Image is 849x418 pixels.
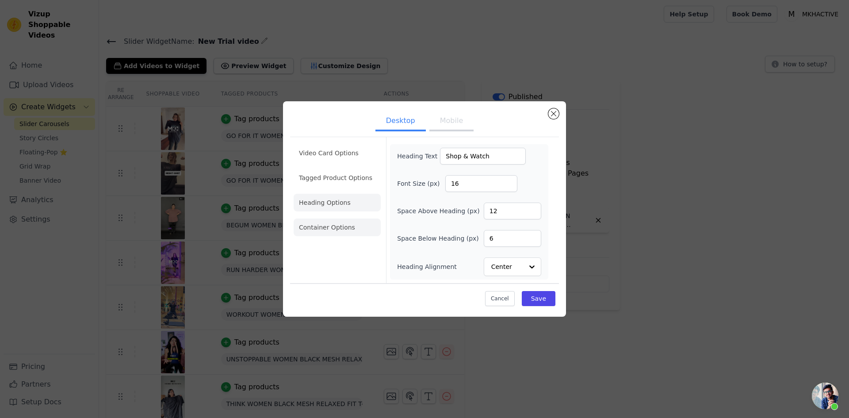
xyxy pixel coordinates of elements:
button: Desktop [375,112,426,131]
label: Font Size (px) [397,179,445,188]
li: Video Card Options [294,144,381,162]
li: Heading Options [294,194,381,211]
input: Add a heading [440,148,526,165]
label: Heading Text [397,152,440,161]
label: Space Above Heading (px) [397,207,479,215]
button: Cancel [485,291,515,306]
button: Mobile [429,112,474,131]
li: Container Options [294,219,381,236]
label: Space Below Heading (px) [397,234,479,243]
button: Save [522,291,555,306]
label: Heading Alignment [397,262,458,271]
div: Open chat [812,383,838,409]
button: Close modal [548,108,559,119]
li: Tagged Product Options [294,169,381,187]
